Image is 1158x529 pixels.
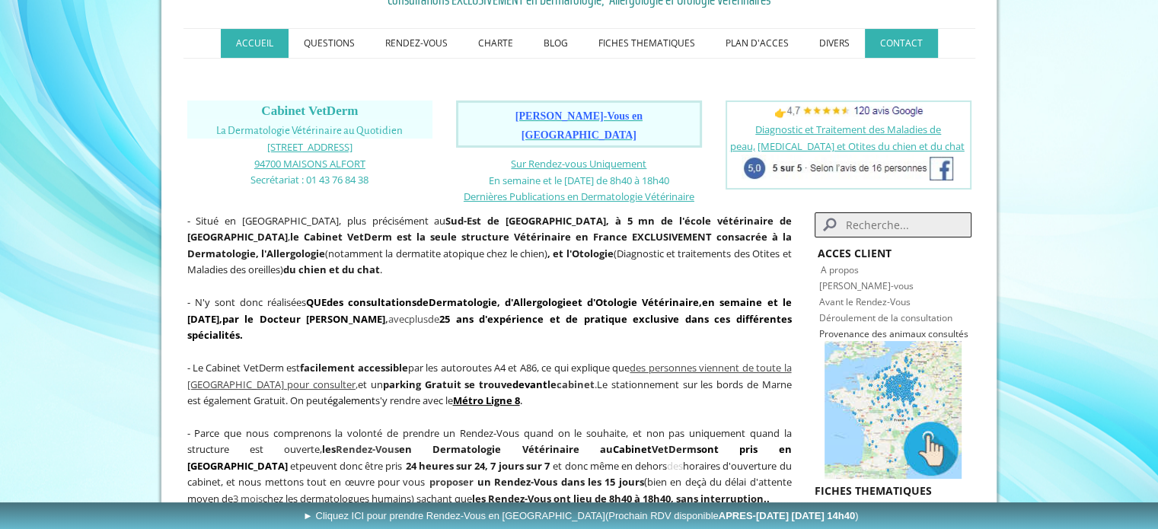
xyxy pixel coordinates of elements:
span: s [394,442,399,456]
a: BLOG [528,29,583,58]
span: La Dermatologie Vétérinaire au Quotidien [216,125,403,136]
span: - N'y sont donc réalisées [187,295,792,342]
input: Search [815,212,971,237]
a: Déroulement de la consultation [819,311,952,324]
a: consultations [348,295,416,309]
p: ( [187,425,792,507]
a: RENDEZ-VOUS [370,29,463,58]
a: Dernières Publications en Dermatologie Vétérinaire [464,189,694,203]
span: peuvent donc être pris [299,459,403,473]
a: Avant le Rendez-Vous [819,295,911,308]
span: - Parce que nous comprenons la volonté de prendre un Rendez-Vous quand on le souhaite, et non pas... [187,426,792,457]
span: Rendez-V [336,442,381,456]
span: des animaux consultés [872,327,968,340]
strong: Sud-Est de [GEOGRAPHIC_DATA], à 5 mn de l'école vétérinaire de [GEOGRAPHIC_DATA] [187,214,792,244]
a: rovenance [825,327,869,340]
b: APRES-[DATE] [DATE] 14h40 [719,510,855,521]
strong: ACCES CLIENT [818,246,892,260]
a: 3 mois [233,492,263,505]
b: , [222,312,388,326]
a: PLAN D'ACCES [710,29,804,58]
span: proposer [429,475,474,489]
strong: de , d' et d' [348,295,679,309]
a: DIVERS [804,29,865,58]
a: Allergologie [513,295,572,309]
strong: les [322,442,399,456]
strong: QUE [306,295,327,309]
span: Dernières Publications en Dermatologie Vétérinaire [464,190,694,203]
span: et [290,459,299,473]
span: En semaine et le [DATE] de 8h40 à 18h40 [489,174,669,187]
span: ) sachant que [411,492,770,505]
span: 94700 MAISONS ALFORT [254,157,365,170]
strong: du chien et du chat [283,263,380,276]
strong: des [327,295,343,309]
span: facilement [300,361,355,374]
span: [STREET_ADDRESS] [267,140,353,154]
span: ► Cliquez ICI pour prendre Rendez-Vous en [GEOGRAPHIC_DATA] [303,510,858,521]
a: des personnes viennent de toute la [GEOGRAPHIC_DATA] pour consulter [187,361,792,391]
span: en semaine et le [DATE] [187,295,792,326]
span: . [453,394,522,407]
a: CONTACT [865,29,938,58]
span: 👉 [774,106,923,120]
a: A propos [821,263,859,276]
a: ACCUEIL [221,29,289,58]
span: (Prochain RDV disponible ) [605,510,859,521]
strong: 24 heures sur 24, 7 jours sur 7 [406,459,550,473]
span: , [219,312,222,326]
a: Sur Rendez-vous Uniquement [511,157,646,170]
strong: FICHES THEMATIQUES [815,483,932,498]
span: avec de [187,295,792,342]
span: devant [512,378,547,391]
span: plus [409,312,428,326]
strong: un Rendez-Vous dans les 15 jours [477,475,644,489]
a: FICHES THEMATIQUES [583,29,710,58]
a: [PERSON_NAME]-vous [819,279,914,292]
a: [MEDICAL_DATA] et Otites du chien et du chat [758,139,965,153]
span: Cabinet VetDerm [261,104,358,118]
a: Les dermatites allergiques [820,499,933,514]
span: [PERSON_NAME]-Vous en [GEOGRAPHIC_DATA] [515,110,643,141]
span: également [327,394,375,407]
span: - Le Cabinet VetDerm est par les autoroutes A4 et A86, ce qui explique que et un Le stationnement... [187,361,792,407]
a: 94700 MAISONS ALFORT [254,156,365,170]
strong: 25 ans d'expérience et de pratique exclusive dans ces différentes spécialités. [187,312,792,343]
strong: les Rendez-Vous ont lieu de 8h40 à 18h40, sans interruption.. [472,492,770,505]
b: , et l'Otologie [547,247,614,260]
span: cabinet [557,378,595,391]
span: sont pris en [GEOGRAPHIC_DATA] [187,442,792,473]
strong: le [290,230,299,244]
span: par le Docteur [PERSON_NAME] [222,312,385,326]
span: en Dermatologie Vétérinaire au VetDerm [399,442,697,456]
a: Otologie Vétérin [595,295,679,309]
strong: accessible [358,361,408,374]
a: aire [679,295,699,309]
a: Diagnostic et Traitement des Maladies de peau, [730,123,942,153]
span: P [819,327,825,340]
span: ou [381,442,394,456]
b: France EXCLUSIVEMENT consacrée à la Dermatologie, l'Allergologie [187,230,792,260]
span: Secrétariat : 01 43 76 84 38 [250,173,368,186]
a: Dermatologie [429,295,497,309]
a: [STREET_ADDRESS] [267,139,353,154]
span: Cabinet [613,442,652,456]
a: Métro Ligne 8 [453,394,520,407]
a: CHARTE [463,29,528,58]
a: [PERSON_NAME]-Vous en [GEOGRAPHIC_DATA] [515,111,643,141]
span: . [595,378,597,391]
span: , [187,361,792,391]
span: Les dermatites allergiques [820,501,933,514]
span: parking Gratuit se trouve le [383,378,595,391]
span: - Situé en [GEOGRAPHIC_DATA], plus précisément au , (notamment la dermatite atopique chez le chie... [187,214,792,277]
b: Cabinet VetDerm est la seule structure Vétérinaire en [304,230,589,244]
a: QUESTIONS [289,29,370,58]
span: des [667,459,683,473]
strong: , [699,295,702,309]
